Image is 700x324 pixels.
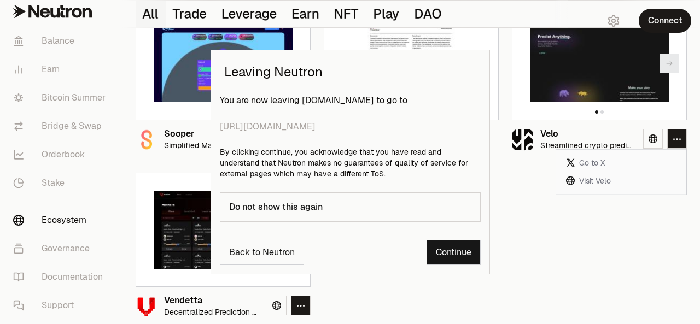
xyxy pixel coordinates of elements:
span: [URL][DOMAIN_NAME] [220,120,481,133]
p: You are now leaving [DOMAIN_NAME] to go to [220,94,481,133]
p: By clicking continue, you acknowledge that you have read and understand that Neutron makes no gua... [220,146,481,179]
a: Continue [427,240,481,265]
button: Back to Neutron [220,240,304,265]
div: Do not show this again [229,202,463,213]
h2: Leaving Neutron [211,50,489,94]
button: Do not show this again [463,203,471,211]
